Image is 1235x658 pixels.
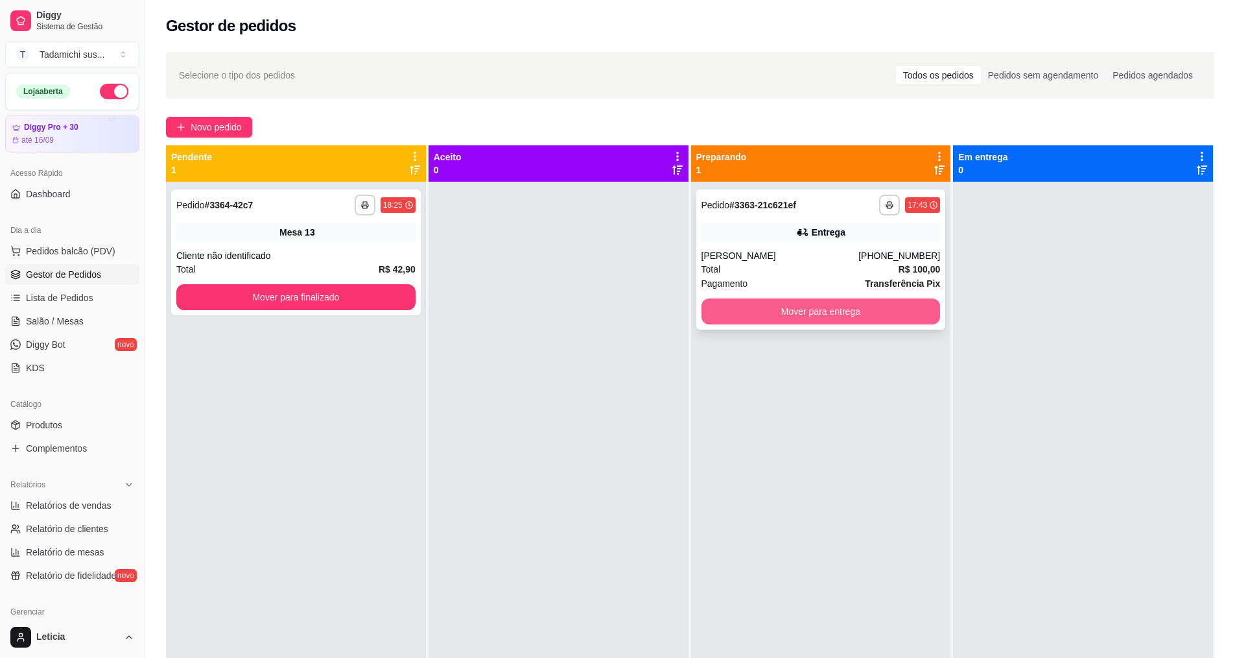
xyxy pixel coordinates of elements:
span: Diggy [36,10,134,21]
span: Relatório de mesas [26,546,104,559]
h2: Gestor de pedidos [166,16,296,36]
a: Salão / Mesas [5,311,139,332]
div: Cliente não identificado [176,249,416,262]
span: Salão / Mesas [26,315,84,328]
div: 17:43 [908,200,927,210]
button: Alterar Status [100,84,128,99]
a: Relatório de clientes [5,518,139,539]
div: 13 [305,226,315,239]
span: Diggy Bot [26,338,65,351]
button: Leticia [5,622,139,653]
p: 1 [171,164,212,177]
div: Tadamichi sus ... [40,48,104,61]
a: Lista de Pedidos [5,287,139,308]
div: Loja aberta [16,84,70,99]
span: KDS [26,361,45,374]
a: Produtos [5,415,139,435]
strong: # 3364-42c7 [205,200,253,210]
p: Aceito [434,151,462,164]
div: Entrega [812,226,845,239]
span: Relatório de clientes [26,522,108,535]
span: Relatório de fidelidade [26,569,116,582]
a: Gestor de Pedidos [5,264,139,285]
button: Mover para entrega [701,299,941,324]
p: Pendente [171,151,212,164]
a: DiggySistema de Gestão [5,5,139,36]
button: Mover para finalizado [176,284,416,310]
span: Lista de Pedidos [26,291,93,304]
div: [PERSON_NAME] [701,249,859,262]
a: Relatórios de vendas [5,495,139,516]
a: Dashboard [5,184,139,204]
strong: R$ 42,90 [379,264,416,274]
div: Dia a dia [5,220,139,241]
div: Catálogo [5,394,139,415]
button: Pedidos balcão (PDV) [5,241,139,262]
p: Em entrega [958,151,1007,164]
span: Total [701,262,721,276]
span: Sistema de Gestão [36,21,134,32]
a: Diggy Botnovo [5,334,139,355]
span: Gestor de Pedidos [26,268,101,281]
button: Select a team [5,42,139,67]
span: Pedido [176,200,205,210]
a: Diggy Pro + 30até 16/09 [5,116,139,152]
a: Complementos [5,438,139,459]
div: Gerenciar [5,602,139,622]
div: [PHONE_NUMBER] [858,249,940,262]
span: Mesa [279,226,302,239]
strong: R$ 100,00 [899,264,941,274]
div: Todos os pedidos [896,66,981,84]
span: Produtos [26,419,62,432]
div: Acesso Rápido [5,163,139,184]
span: Relatórios de vendas [26,499,112,512]
button: Novo pedido [166,117,252,138]
span: Complementos [26,442,87,455]
span: Relatórios [10,480,45,490]
strong: # 3363-21c621ef [729,200,796,210]
strong: Transferência Pix [865,278,940,289]
span: T [16,48,29,61]
span: Pedidos balcão (PDV) [26,245,115,258]
span: Total [176,262,196,276]
article: até 16/09 [21,135,54,145]
p: 0 [434,164,462,177]
span: plus [176,123,185,132]
span: Selecione o tipo dos pedidos [179,68,295,82]
span: Dashboard [26,188,71,201]
span: Leticia [36,631,119,643]
div: Pedidos agendados [1105,66,1200,84]
p: 0 [958,164,1007,177]
article: Diggy Pro + 30 [24,123,78,132]
a: Relatório de fidelidadenovo [5,565,139,586]
div: Pedidos sem agendamento [981,66,1105,84]
span: Pagamento [701,276,748,291]
a: KDS [5,358,139,378]
span: Novo pedido [191,120,242,134]
a: Relatório de mesas [5,542,139,563]
div: 18:25 [383,200,403,210]
p: Preparando [696,151,747,164]
p: 1 [696,164,747,177]
span: Pedido [701,200,730,210]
